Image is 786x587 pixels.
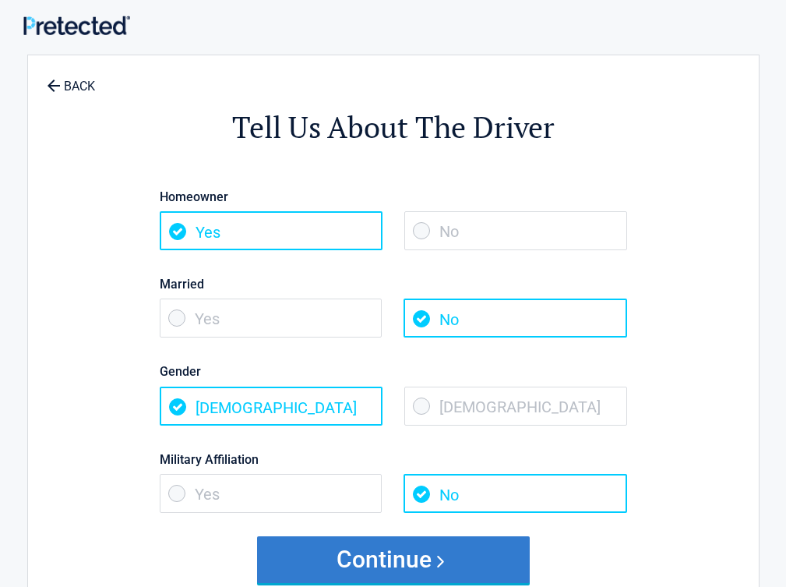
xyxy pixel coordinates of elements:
[160,387,382,426] span: [DEMOGRAPHIC_DATA]
[257,536,530,583] button: Continue
[404,211,627,250] span: No
[404,299,626,338] span: No
[114,108,673,147] h2: Tell Us About The Driver
[160,186,627,207] label: Homeowner
[23,16,130,35] img: Main Logo
[160,211,382,250] span: Yes
[160,449,627,470] label: Military Affiliation
[44,65,98,93] a: BACK
[160,299,382,338] span: Yes
[404,387,627,426] span: [DEMOGRAPHIC_DATA]
[160,361,627,382] label: Gender
[404,474,626,513] span: No
[160,274,627,295] label: Married
[160,474,382,513] span: Yes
